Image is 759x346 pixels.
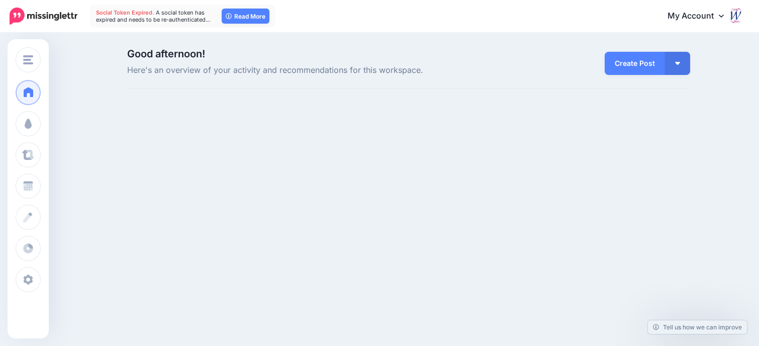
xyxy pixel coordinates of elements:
[605,52,665,75] a: Create Post
[127,64,498,77] span: Here's an overview of your activity and recommendations for this workspace.
[675,62,680,65] img: arrow-down-white.png
[23,55,33,64] img: menu.png
[648,320,747,334] a: Tell us how we can improve
[96,9,211,23] span: A social token has expired and needs to be re-authenticated…
[657,4,744,29] a: My Account
[96,9,154,16] span: Social Token Expired.
[10,8,77,25] img: Missinglettr
[222,9,269,24] a: Read More
[127,48,205,60] span: Good afternoon!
